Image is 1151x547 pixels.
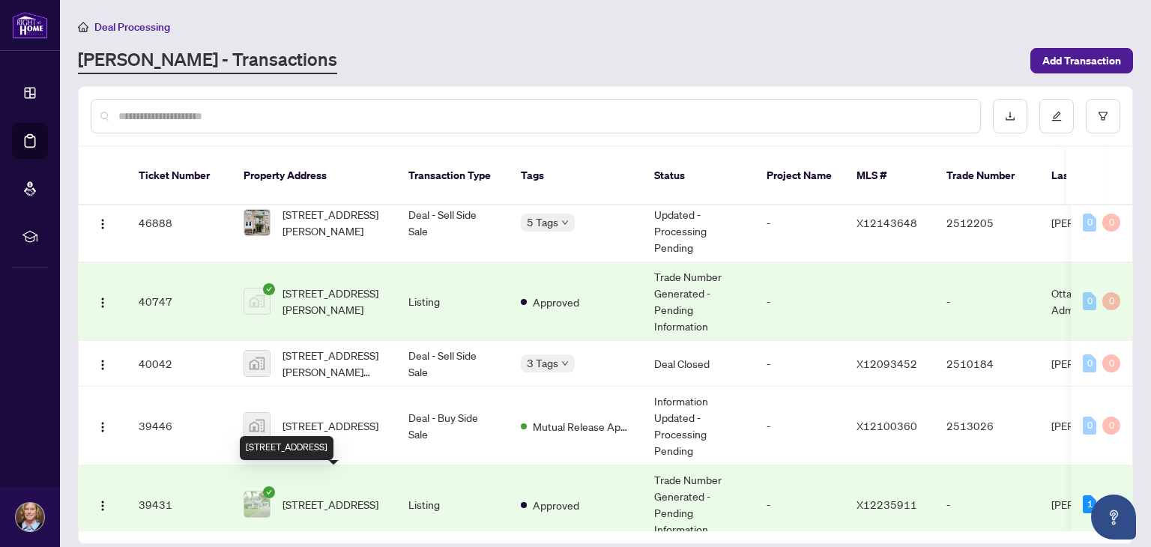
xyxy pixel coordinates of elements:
td: Deal - Sell Side Sale [396,341,509,387]
th: Project Name [755,147,845,205]
img: Logo [97,297,109,309]
div: [STREET_ADDRESS] [240,436,333,460]
span: 3 Tags [527,354,558,372]
img: logo [12,11,48,39]
span: [STREET_ADDRESS][PERSON_NAME] [283,206,384,239]
td: 46888 [127,184,232,262]
span: [STREET_ADDRESS] [283,417,378,434]
img: Logo [97,500,109,512]
span: Approved [533,497,579,513]
span: down [561,219,569,226]
span: download [1005,111,1015,121]
span: check-circle [263,486,275,498]
span: edit [1051,111,1062,121]
td: Deal - Sell Side Sale [396,184,509,262]
img: thumbnail-img [244,413,270,438]
td: - [934,262,1039,341]
div: 1 [1083,495,1096,513]
span: down [561,360,569,367]
td: - [755,465,845,544]
span: Add Transaction [1042,49,1121,73]
img: Profile Icon [16,503,44,531]
td: - [755,387,845,465]
div: 0 [1102,417,1120,435]
div: 0 [1102,214,1120,232]
div: 0 [1102,354,1120,372]
td: 40747 [127,262,232,341]
td: Trade Number Generated - Pending Information [642,465,755,544]
td: - [934,465,1039,544]
span: [STREET_ADDRESS][PERSON_NAME][PERSON_NAME] [283,347,384,380]
button: Logo [91,211,115,235]
td: Deal - Buy Side Sale [396,387,509,465]
th: Trade Number [934,147,1039,205]
td: 40042 [127,341,232,387]
td: Information Updated - Processing Pending [642,184,755,262]
th: Tags [509,147,642,205]
button: download [993,99,1027,133]
td: - [755,341,845,387]
td: Listing [396,262,509,341]
img: Logo [97,359,109,371]
button: Logo [91,492,115,516]
span: Mutual Release Approved [533,418,630,435]
a: [PERSON_NAME] - Transactions [78,47,337,74]
span: X12143648 [857,216,917,229]
td: - [755,262,845,341]
td: - [755,184,845,262]
td: 2513026 [934,387,1039,465]
img: Logo [97,421,109,433]
span: X12100360 [857,419,917,432]
div: 0 [1083,417,1096,435]
th: MLS # [845,147,934,205]
button: filter [1086,99,1120,133]
img: thumbnail-img [244,351,270,376]
img: Logo [97,218,109,230]
span: [STREET_ADDRESS] [283,496,378,513]
th: Ticket Number [127,147,232,205]
button: Add Transaction [1030,48,1133,73]
button: Logo [91,289,115,313]
button: edit [1039,99,1074,133]
span: X12093452 [857,357,917,370]
td: Listing [396,465,509,544]
span: X12235911 [857,498,917,511]
span: check-circle [263,283,275,295]
span: Approved [533,294,579,310]
td: Trade Number Generated - Pending Information [642,262,755,341]
td: 2510184 [934,341,1039,387]
span: filter [1098,111,1108,121]
th: Status [642,147,755,205]
th: Property Address [232,147,396,205]
div: 0 [1083,292,1096,310]
div: 0 [1083,354,1096,372]
th: Transaction Type [396,147,509,205]
button: Open asap [1091,495,1136,540]
span: home [78,22,88,32]
button: Logo [91,351,115,375]
button: Logo [91,414,115,438]
img: thumbnail-img [244,210,270,235]
td: Information Updated - Processing Pending [642,387,755,465]
span: 5 Tags [527,214,558,231]
div: 0 [1083,214,1096,232]
td: 39446 [127,387,232,465]
span: Deal Processing [94,20,170,34]
td: 2512205 [934,184,1039,262]
span: [STREET_ADDRESS][PERSON_NAME] [283,285,384,318]
div: 0 [1102,292,1120,310]
img: thumbnail-img [244,288,270,314]
td: 39431 [127,465,232,544]
img: thumbnail-img [244,492,270,517]
td: Deal Closed [642,341,755,387]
